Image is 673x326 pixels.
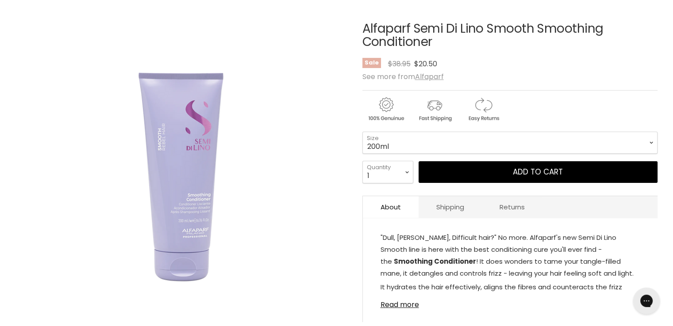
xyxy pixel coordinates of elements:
span: $20.50 [414,59,437,69]
h1: Alfaparf Semi Di Lino Smooth Smoothing Conditioner [362,22,658,49]
iframe: Gorgias live chat messenger [629,284,664,317]
span: Sale [362,58,381,68]
img: shipping.gif [411,96,458,123]
a: Alfaparf [415,72,444,82]
a: Returns [482,196,542,218]
span: See more from [362,72,444,82]
p: It hydrates the hair effectively, aligns the fibres and counteracts the frizz caused by humidity ... [381,281,640,307]
a: About [363,196,419,218]
img: genuine.gif [362,96,409,123]
select: Quantity [362,161,413,183]
a: Read more [381,296,640,309]
img: returns.gif [460,96,507,123]
strong: Smoothing Conditioner [394,257,476,266]
p: "Dull, [PERSON_NAME], Difficult hair?" No more. Alfaparf's new Semi Di Lino Smooth line is here w... [381,231,640,281]
button: Add to cart [419,161,658,183]
span: $38.95 [388,59,411,69]
a: Shipping [419,196,482,218]
span: Add to cart [513,167,563,177]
